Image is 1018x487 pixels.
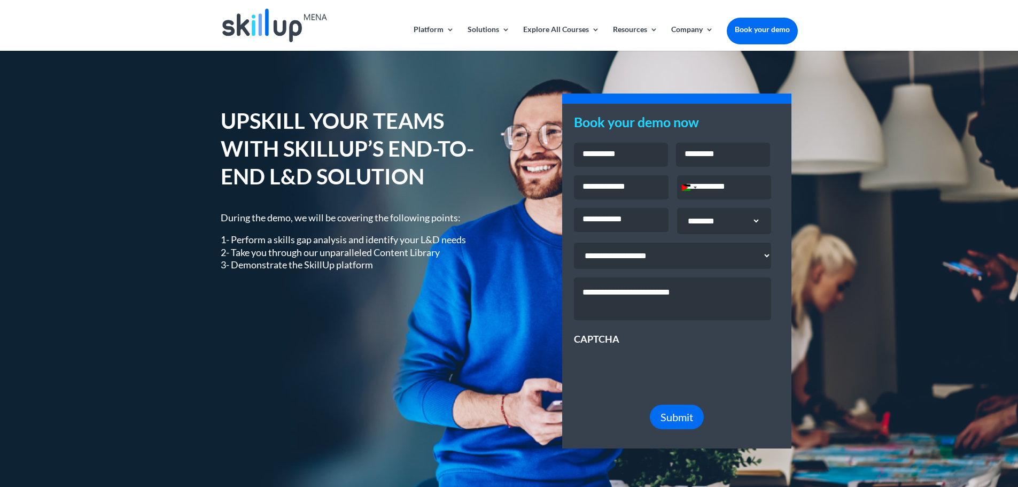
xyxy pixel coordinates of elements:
[221,234,493,271] p: 1- Perform a skills gap analysis and identify your L&D needs 2- Take you through our unparalleled...
[671,26,713,51] a: Company
[650,405,704,429] button: Submit
[660,411,693,423] span: Submit
[414,26,454,51] a: Platform
[574,346,736,388] iframe: reCAPTCHA
[523,26,600,51] a: Explore All Courses
[965,436,1018,487] iframe: Chat Widget
[221,107,493,196] h1: UPSKILL YOUR TEAMS WITH SKILLUP’S END-TO-END L&D SOLUTION
[678,176,700,199] button: Selected country
[221,212,493,272] div: During the demo, we will be covering the following points:
[222,9,327,42] img: Skillup Mena
[574,333,619,345] label: CAPTCHA
[727,18,798,41] a: Book your demo
[468,26,510,51] a: Solutions
[613,26,658,51] a: Resources
[574,115,780,134] h3: Book your demo now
